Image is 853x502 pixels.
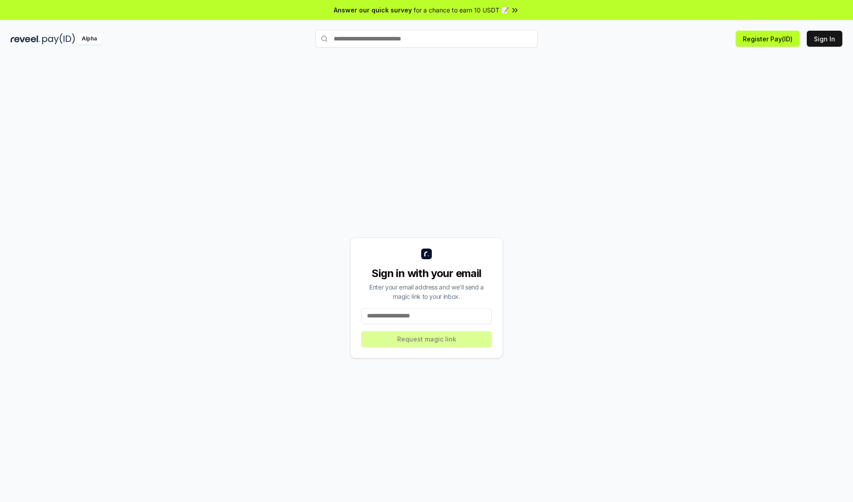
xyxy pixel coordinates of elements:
button: Sign In [807,31,842,47]
img: pay_id [42,33,75,44]
div: Alpha [77,33,102,44]
span: for a chance to earn 10 USDT 📝 [414,5,509,15]
div: Enter your email address and we’ll send a magic link to your inbox. [361,282,492,301]
button: Register Pay(ID) [736,31,800,47]
div: Sign in with your email [361,266,492,281]
span: Answer our quick survey [334,5,412,15]
img: reveel_dark [11,33,40,44]
img: logo_small [421,249,432,259]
